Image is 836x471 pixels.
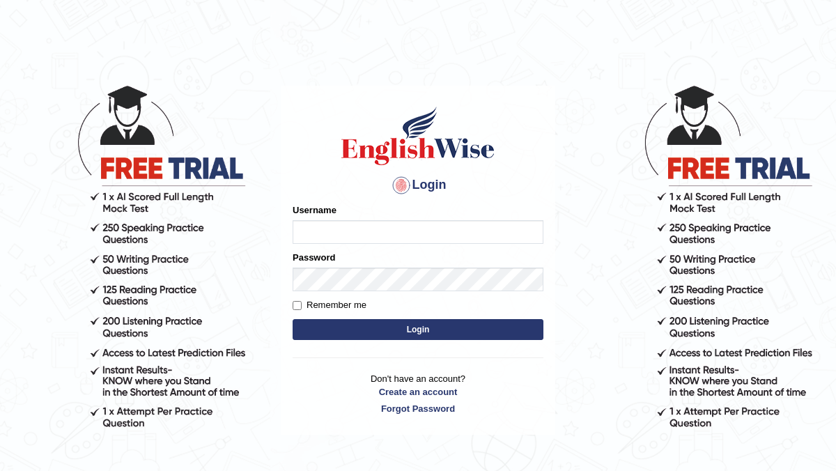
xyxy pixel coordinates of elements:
[293,301,302,310] input: Remember me
[293,203,336,217] label: Username
[293,298,366,312] label: Remember me
[293,319,543,340] button: Login
[293,385,543,399] a: Create an account
[339,105,497,167] img: Logo of English Wise sign in for intelligent practice with AI
[293,251,335,264] label: Password
[293,402,543,415] a: Forgot Password
[293,372,543,415] p: Don't have an account?
[293,174,543,196] h4: Login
